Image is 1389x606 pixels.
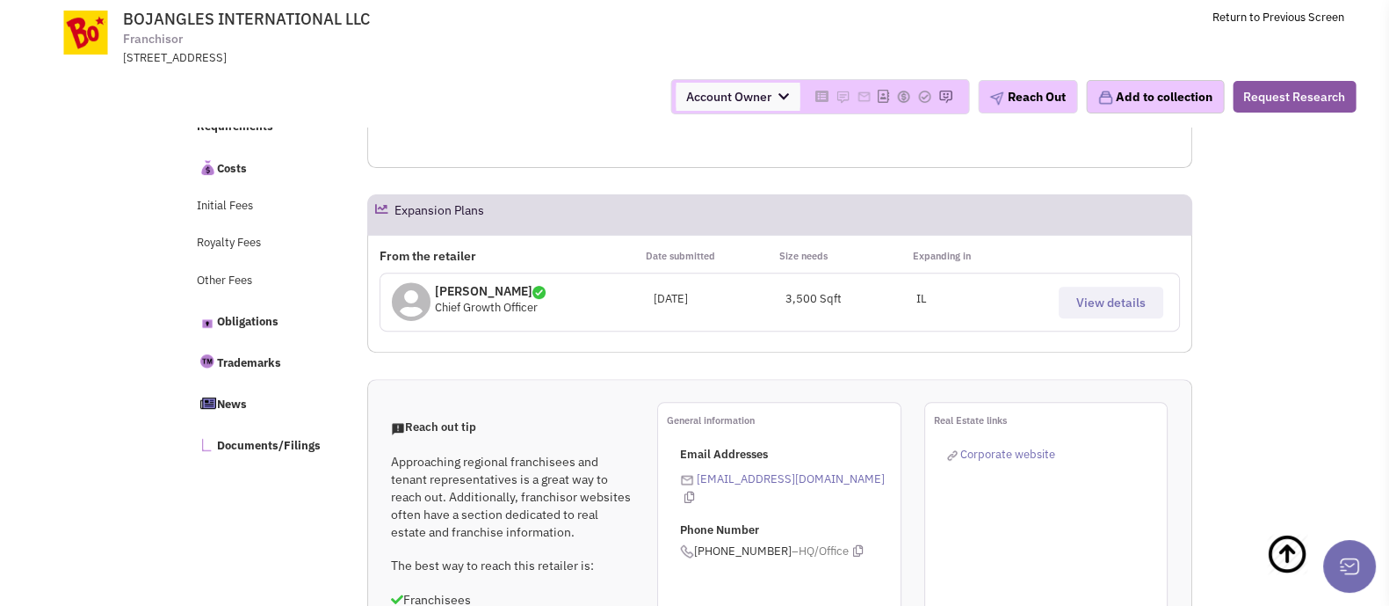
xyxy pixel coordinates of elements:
[938,90,952,104] img: Please add to your accounts
[1097,90,1113,106] img: icon-collection-lavender.png
[123,50,582,67] div: [STREET_ADDRESS]
[947,450,958,461] img: reachlinkicon.png
[188,149,330,186] a: Costs
[1233,81,1356,113] button: Request Research
[960,447,1055,462] span: Corporate website
[391,557,635,574] p: The best way to reach this retailer is:
[654,291,785,308] div: [DATE]
[779,247,913,265] p: Size needs
[435,282,546,300] p: [PERSON_NAME]
[1059,287,1163,318] button: View details
[391,453,635,541] p: Approaching regional franchisees and tenant representatives is a great way to reach out. Addition...
[917,90,931,104] img: Please add to your accounts
[896,90,910,104] img: Please add to your accounts
[680,447,901,464] p: Email Addresses
[380,247,647,265] p: From the retailer
[680,473,694,487] img: icon-email-active-16.png
[1086,80,1224,113] button: Add to collection
[785,291,915,308] div: 3,500 Sqft
[913,247,1046,265] p: Expanding in
[188,190,330,223] a: Initial Fees
[188,227,330,260] a: Royalty Fees
[978,80,1077,113] button: Reach Out
[532,286,546,299] img: icon-verified.png
[391,420,476,434] span: Reach out tip
[857,90,871,104] img: Please add to your accounts
[947,447,1055,462] a: Corporate website
[188,426,330,463] a: Documents/Filings
[836,90,850,104] img: Please add to your accounts
[1076,295,1146,310] span: View details
[123,30,183,48] span: Franchisor
[435,300,538,315] span: Chief Growth Officer
[680,522,901,539] p: Phone Number
[1212,10,1344,25] a: Return to Previous Screen
[188,343,330,380] a: Trademarks
[188,265,330,298] a: Other Fees
[916,291,1047,308] div: IL
[394,195,484,234] h2: Expansion Plans
[667,412,901,429] p: General information
[680,544,901,560] span: [PHONE_NUMBER]
[646,247,779,265] p: Date submitted
[123,9,370,29] span: BOJANGLES INTERNATIONAL LLC
[676,83,799,111] span: Account Owner
[697,471,885,486] a: [EMAIL_ADDRESS][DOMAIN_NAME]
[934,412,1168,429] p: Real Estate links
[188,302,330,339] a: Obligations
[188,384,330,421] a: News
[989,91,1003,106] img: plane.png
[680,544,694,559] img: icon-phone.png
[792,544,849,560] span: –HQ/Office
